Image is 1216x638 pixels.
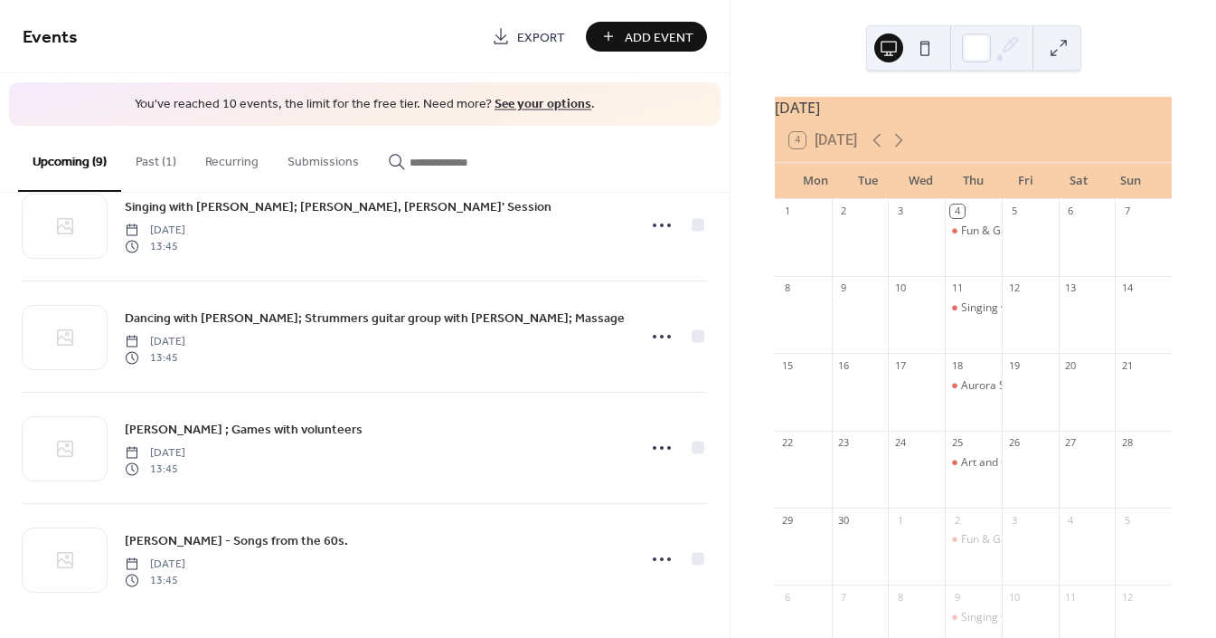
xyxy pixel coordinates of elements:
div: Wed [894,163,947,199]
div: 29 [780,513,794,527]
div: 11 [1064,590,1078,604]
button: Past (1) [121,126,191,190]
div: 20 [1064,358,1078,372]
div: 6 [780,590,794,604]
div: Aurora Saxophone Trio; Craft with Lin; Massage [945,378,1002,394]
div: 8 [780,281,794,295]
span: [DATE] [125,556,185,572]
div: Singing with Mary; Steve McGill, Carers' Session [945,610,1002,625]
div: 21 [1120,358,1134,372]
div: Art and Craft with Emma [945,455,1002,471]
span: Singing with [PERSON_NAME]; [PERSON_NAME], [PERSON_NAME]' Session [125,197,551,216]
a: [PERSON_NAME] ; Games with volunteers [125,419,363,440]
div: 6 [1064,205,1078,218]
div: 18 [950,358,964,372]
div: 1 [780,205,794,218]
div: 27 [1064,436,1078,450]
a: Dancing with [PERSON_NAME]; Strummers guitar group with [PERSON_NAME]; Massage [125,308,625,329]
div: 7 [1120,205,1134,218]
div: 13 [1064,281,1078,295]
span: Dancing with [PERSON_NAME]; Strummers guitar group with [PERSON_NAME]; Massage [125,309,625,328]
div: 22 [780,436,794,450]
button: Upcoming (9) [18,126,121,192]
button: Submissions [273,126,373,190]
div: 2 [837,205,851,218]
div: 15 [780,358,794,372]
div: Sat [1052,163,1105,199]
div: 5 [1007,205,1021,218]
div: 19 [1007,358,1021,372]
span: 13:45 [125,573,185,589]
span: 13:45 [125,239,185,255]
div: 7 [837,590,851,604]
div: Singing with Mary; Carers' Session [945,300,1002,316]
div: 30 [837,513,851,527]
div: Fri [1000,163,1052,199]
div: Tue [842,163,894,199]
div: 10 [1007,590,1021,604]
span: [DATE] [125,333,185,349]
div: 12 [1120,590,1134,604]
div: 5 [1120,513,1134,527]
div: 3 [893,205,907,218]
a: Export [478,22,579,52]
div: 4 [950,205,964,218]
div: 17 [893,358,907,372]
span: 13:45 [125,462,185,478]
span: [PERSON_NAME] - Songs from the 60s. [125,531,348,550]
span: [PERSON_NAME] ; Games with volunteers [125,420,363,439]
div: Fun & Games; Massage; Anglers Mates [961,532,1159,548]
div: 2 [950,513,964,527]
div: Mon [789,163,842,199]
span: You've reached 10 events, the limit for the free tier. Need more? . [27,96,702,114]
div: 23 [837,436,851,450]
div: 14 [1120,281,1134,295]
div: 26 [1007,436,1021,450]
div: Sun [1105,163,1157,199]
div: 1 [893,513,907,527]
div: Fun & Games; Massage; Graham and the Ukulele Group [945,224,1002,239]
div: [DATE] [775,97,1172,119]
div: 11 [950,281,964,295]
div: 8 [893,590,907,604]
span: Events [23,20,78,55]
div: Fun & Games; Massage; Anglers Mates [945,532,1002,548]
div: 10 [893,281,907,295]
span: Export [517,28,565,47]
button: Recurring [191,126,273,190]
div: 28 [1120,436,1134,450]
a: See your options [495,92,591,117]
a: [PERSON_NAME] - Songs from the 60s. [125,530,348,551]
a: Singing with [PERSON_NAME]; [PERSON_NAME], [PERSON_NAME]' Session [125,196,551,217]
div: 24 [893,436,907,450]
div: 9 [950,590,964,604]
div: Thu [947,163,999,199]
div: 12 [1007,281,1021,295]
span: [DATE] [125,444,185,461]
div: 16 [837,358,851,372]
div: 3 [1007,513,1021,527]
div: 4 [1064,513,1078,527]
div: 9 [837,281,851,295]
span: [DATE] [125,222,185,238]
span: 13:45 [125,350,185,367]
div: 25 [950,436,964,450]
div: Art and Craft with [PERSON_NAME] [961,455,1137,471]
